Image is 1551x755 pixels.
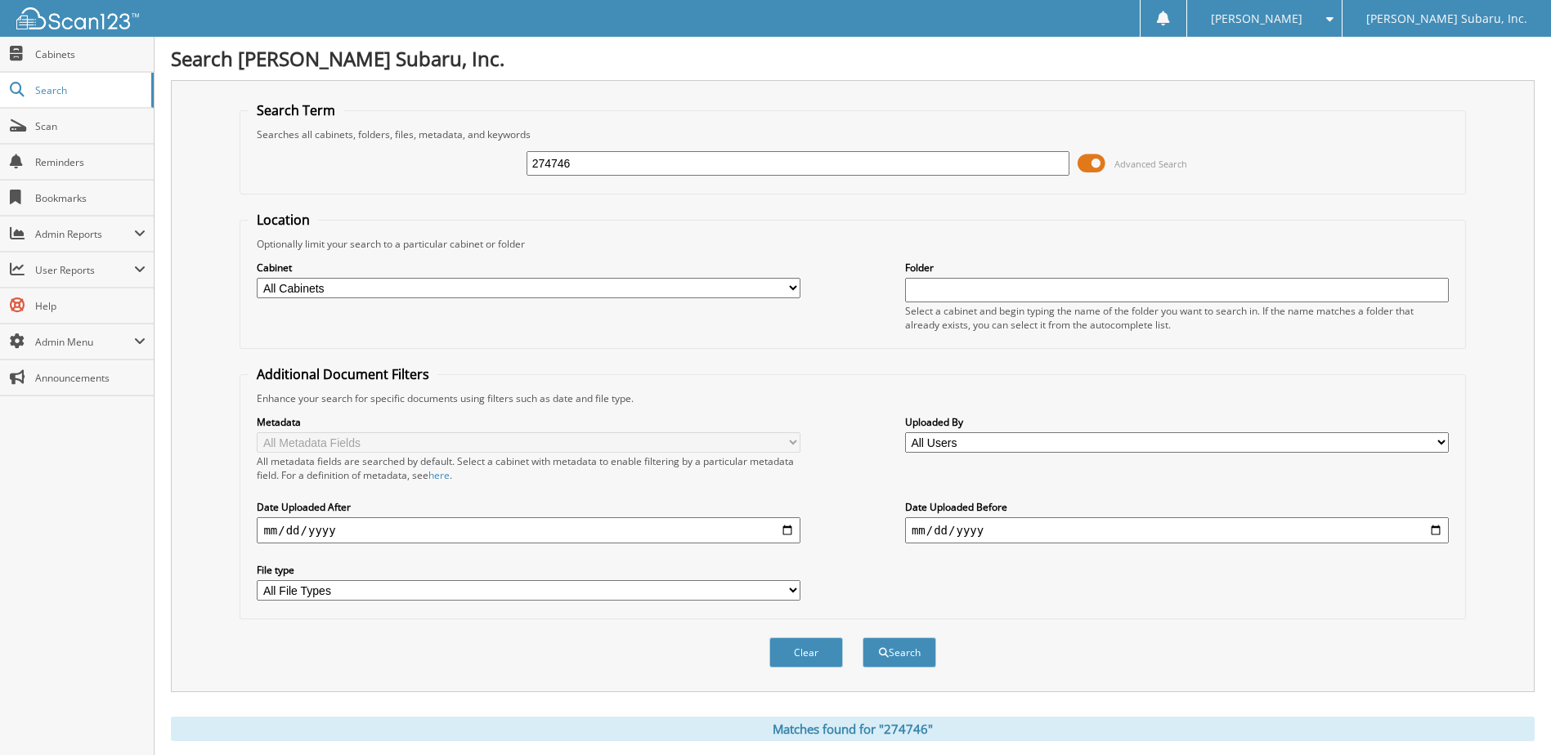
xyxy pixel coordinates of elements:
[905,517,1449,543] input: end
[249,391,1456,405] div: Enhance your search for specific documents using filters such as date and file type.
[35,83,143,97] span: Search
[769,637,843,668] button: Clear
[257,563,800,577] label: File type
[171,717,1535,741] div: Matches found for "274746"
[35,47,146,61] span: Cabinets
[905,500,1449,514] label: Date Uploaded Before
[35,227,134,241] span: Admin Reports
[257,415,800,429] label: Metadata
[35,299,146,313] span: Help
[257,454,800,482] div: All metadata fields are searched by default. Select a cabinet with metadata to enable filtering b...
[35,119,146,133] span: Scan
[863,637,936,668] button: Search
[1211,14,1302,24] span: [PERSON_NAME]
[905,261,1449,275] label: Folder
[35,155,146,169] span: Reminders
[35,263,134,277] span: User Reports
[428,468,450,482] a: here
[905,304,1449,332] div: Select a cabinet and begin typing the name of the folder you want to search in. If the name match...
[257,261,800,275] label: Cabinet
[249,211,318,229] legend: Location
[249,237,1456,251] div: Optionally limit your search to a particular cabinet or folder
[171,45,1535,72] h1: Search [PERSON_NAME] Subaru, Inc.
[35,191,146,205] span: Bookmarks
[1114,158,1187,170] span: Advanced Search
[16,7,139,29] img: scan123-logo-white.svg
[249,101,343,119] legend: Search Term
[35,371,146,385] span: Announcements
[257,517,800,543] input: start
[257,500,800,514] label: Date Uploaded After
[1366,14,1527,24] span: [PERSON_NAME] Subaru, Inc.
[249,127,1456,141] div: Searches all cabinets, folders, files, metadata, and keywords
[905,415,1449,429] label: Uploaded By
[35,335,134,349] span: Admin Menu
[249,365,437,383] legend: Additional Document Filters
